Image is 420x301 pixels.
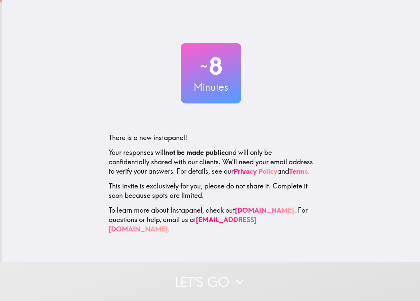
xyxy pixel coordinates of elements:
[234,167,277,175] a: Privacy Policy
[181,52,241,80] h2: 8
[109,148,313,176] p: Your responses will and will only be confidentially shared with our clients. We'll need your emai...
[109,215,256,233] a: [EMAIL_ADDRESS][DOMAIN_NAME]
[289,167,308,175] a: Terms
[199,56,209,76] span: ~
[235,206,294,214] a: [DOMAIN_NAME]
[109,206,313,234] p: To learn more about Instapanel, check out . For questions or help, email us at .
[181,80,241,94] h3: Minutes
[165,148,225,157] b: not be made public
[109,133,187,142] span: There is a new instapanel!
[109,181,313,200] p: This invite is exclusively for you, please do not share it. Complete it soon because spots are li...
